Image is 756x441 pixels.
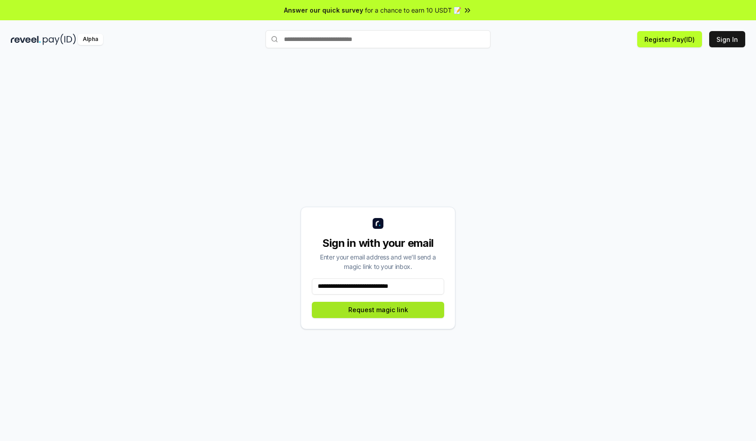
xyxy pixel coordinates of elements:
img: logo_small [373,218,383,229]
button: Request magic link [312,302,444,318]
div: Alpha [78,34,103,45]
img: pay_id [43,34,76,45]
span: Answer our quick survey [284,5,363,15]
button: Register Pay(ID) [637,31,702,47]
img: reveel_dark [11,34,41,45]
div: Enter your email address and we’ll send a magic link to your inbox. [312,252,444,271]
div: Sign in with your email [312,236,444,250]
span: for a chance to earn 10 USDT 📝 [365,5,461,15]
button: Sign In [709,31,745,47]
